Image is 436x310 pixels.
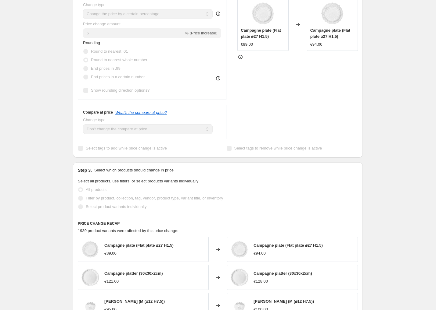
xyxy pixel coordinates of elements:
div: €89.00 [241,41,253,48]
span: End prices in a certain number [91,75,145,79]
span: 1939 product variants were affected by this price change: [78,228,178,233]
img: campagne-platter-platters-30x30x2cm-design-mathilde-carron-astier-de-villatte_80x.jpg [230,268,249,287]
h3: Compare at price [83,110,113,115]
div: €128.00 [254,278,268,284]
div: €121.00 [104,278,119,284]
span: Select tags to add while price change is active [86,146,167,150]
span: Campagne plate (Flat plate ⌀27 H1,5) [104,243,174,248]
span: Show rounding direction options? [91,88,150,93]
img: campagne-plate-plates-design-mathilde-carron-astier-de-villatte_80x.jpg [230,240,249,259]
span: Campagne plate (Flat plate ⌀27 H1,5) [310,28,350,39]
span: Campagne platter (30x30x2cm) [104,271,163,276]
button: What's the compare at price? [115,110,167,115]
span: Select product variants individually [86,204,146,209]
span: [PERSON_NAME] (M (⌀12 H7,5)) [104,299,165,304]
h6: PRICE CHANGE RECAP [78,221,358,226]
img: campagne-platter-platters-30x30x2cm-design-mathilde-carron-astier-de-villatte_80x.jpg [81,268,99,287]
span: Round to nearest .01 [91,49,128,54]
div: €89.00 [104,250,117,256]
div: €94.00 [254,250,266,256]
img: campagne-plate-plates-design-mathilde-carron-astier-de-villatte_80x.jpg [320,1,344,26]
span: Price change amount [83,22,121,26]
span: Campagne plate (Flat plate ⌀27 H1,5) [254,243,323,248]
img: campagne-plate-plates-design-mathilde-carron-astier-de-villatte_80x.jpg [81,240,99,259]
span: Select all products, use filters, or select products variants individually [78,179,198,183]
span: All products [86,187,106,192]
img: campagne-plate-plates-design-mathilde-carron-astier-de-villatte_80x.jpg [251,1,275,26]
div: help [215,11,221,17]
span: [PERSON_NAME] (M (⌀12 H7,5)) [254,299,314,304]
p: Select which products should change in price [94,167,174,173]
span: Change type [83,118,106,122]
span: Change type [83,2,106,7]
span: Campagne plate (Flat plate ⌀27 H1,5) [241,28,281,39]
div: €94.00 [310,41,322,48]
span: End prices in .99 [91,66,121,71]
span: Filter by product, collection, tag, vendor, product type, variant title, or inventory [86,196,223,200]
span: % (Price increase) [185,31,217,35]
span: Round to nearest whole number [91,58,147,62]
span: Select tags to remove while price change is active [234,146,322,150]
span: Campagne platter (30x30x2cm) [254,271,312,276]
span: Rounding [83,41,100,45]
input: -15 [83,28,184,38]
h2: Step 3. [78,167,92,173]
